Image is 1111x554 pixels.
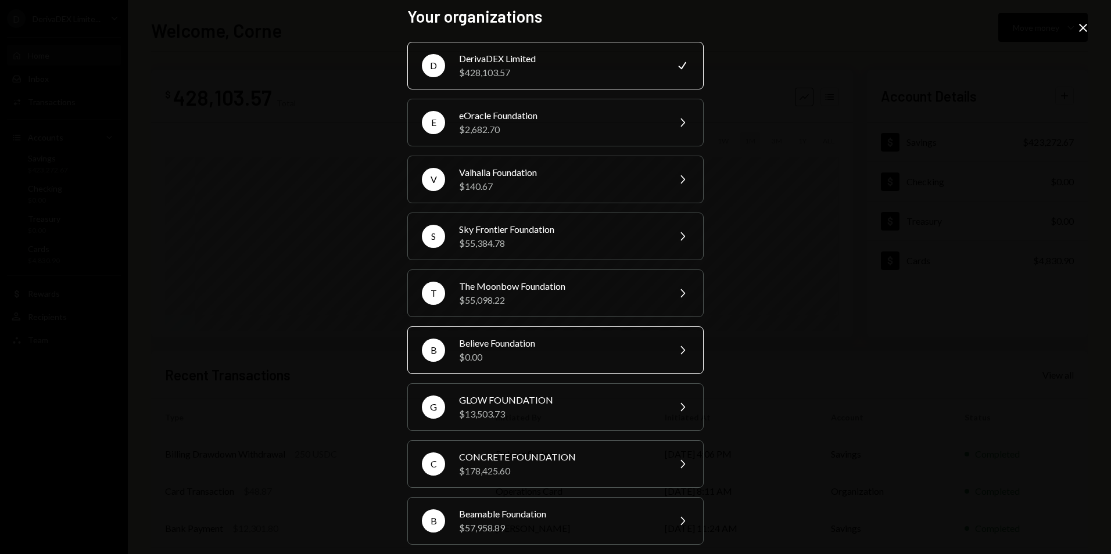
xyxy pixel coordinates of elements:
[407,99,704,146] button: EeOracle Foundation$2,682.70
[459,350,661,364] div: $0.00
[459,293,661,307] div: $55,098.22
[459,66,661,80] div: $428,103.57
[459,336,661,350] div: Believe Foundation
[407,326,704,374] button: BBelieve Foundation$0.00
[459,109,661,123] div: eOracle Foundation
[422,509,445,533] div: B
[422,168,445,191] div: V
[459,179,661,193] div: $140.67
[459,236,661,250] div: $55,384.78
[422,282,445,305] div: T
[459,123,661,136] div: $2,682.70
[422,452,445,476] div: C
[407,156,704,203] button: VValhalla Foundation$140.67
[407,269,704,317] button: TThe Moonbow Foundation$55,098.22
[459,464,661,478] div: $178,425.60
[459,507,661,521] div: Beamable Foundation
[459,222,661,236] div: Sky Frontier Foundation
[407,213,704,260] button: SSky Frontier Foundation$55,384.78
[422,339,445,362] div: B
[459,521,661,535] div: $57,958.89
[422,395,445,419] div: G
[407,383,704,431] button: GGLOW FOUNDATION$13,503.73
[459,450,661,464] div: CONCRETE FOUNDATION
[422,225,445,248] div: S
[422,111,445,134] div: E
[407,5,704,28] h2: Your organizations
[459,52,661,66] div: DerivaDEX Limited
[407,42,704,89] button: DDerivaDEX Limited$428,103.57
[407,440,704,488] button: CCONCRETE FOUNDATION$178,425.60
[459,393,661,407] div: GLOW FOUNDATION
[407,497,704,545] button: BBeamable Foundation$57,958.89
[459,407,661,421] div: $13,503.73
[459,279,661,293] div: The Moonbow Foundation
[422,54,445,77] div: D
[459,166,661,179] div: Valhalla Foundation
